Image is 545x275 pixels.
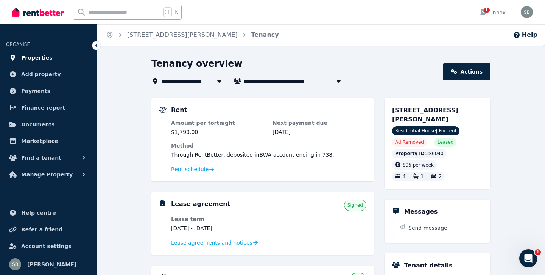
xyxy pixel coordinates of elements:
span: 895 per week [403,162,434,168]
a: Help centre [6,205,90,220]
span: Find a tenant [21,153,61,162]
a: Marketplace [6,134,90,149]
span: Ad: Removed [395,139,424,145]
span: 2 [439,174,442,179]
a: Lease agreements and notices [171,239,258,247]
h5: Lease agreement [171,200,230,209]
a: Tenancy [251,31,279,38]
span: [STREET_ADDRESS][PERSON_NAME] [392,107,458,123]
a: Rent schedule [171,165,214,173]
span: Rent schedule [171,165,209,173]
iframe: Intercom live chat [519,249,537,267]
div: : 386040 [392,149,447,158]
a: Finance report [6,100,90,115]
span: Through RentBetter , deposited in BWA account ending in 738 . [171,152,334,158]
span: [PERSON_NAME] [27,260,76,269]
span: Leased [438,139,453,145]
span: Property ID [395,151,425,157]
a: Account settings [6,239,90,254]
span: 1 [421,174,424,179]
a: Actions [443,63,490,80]
div: Inbox [479,9,506,16]
span: Account settings [21,242,72,251]
span: Finance report [21,103,65,112]
a: [STREET_ADDRESS][PERSON_NAME] [127,31,238,38]
h5: Tenant details [404,261,453,270]
span: Residential House | For rent [392,126,459,135]
button: Manage Property [6,167,90,182]
span: Manage Property [21,170,73,179]
h5: Rent [171,105,187,115]
dt: Lease term [171,215,265,223]
span: Refer a friend [21,225,62,234]
span: Help centre [21,208,56,217]
dd: [DATE] - [DATE] [171,225,265,232]
span: Properties [21,53,53,62]
span: Send message [408,224,447,232]
a: Properties [6,50,90,65]
span: ORGANISE [6,42,30,47]
h1: Tenancy overview [151,58,243,70]
span: Signed [347,202,363,208]
a: Payments [6,83,90,99]
a: Add property [6,67,90,82]
img: Samuel Byrd [9,258,21,270]
dd: [DATE] [272,128,366,136]
span: Add property [21,70,61,79]
dt: Next payment due [272,119,366,127]
img: RentBetter [12,6,64,18]
span: 1 [535,249,541,255]
img: Samuel Byrd [521,6,533,18]
dt: Method [171,142,366,149]
dt: Amount per fortnight [171,119,265,127]
span: k [175,9,178,15]
span: Documents [21,120,55,129]
span: 4 [403,174,406,179]
img: Rental Payments [159,107,167,113]
button: Find a tenant [6,150,90,165]
nav: Breadcrumb [97,24,288,46]
h5: Messages [404,207,438,216]
button: Help [513,30,537,39]
span: Payments [21,86,50,96]
a: Documents [6,117,90,132]
button: Send message [392,221,483,235]
span: Marketplace [21,137,58,146]
span: 1 [484,8,490,13]
a: Refer a friend [6,222,90,237]
dd: $1,790.00 [171,128,265,136]
span: Lease agreements and notices [171,239,252,247]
